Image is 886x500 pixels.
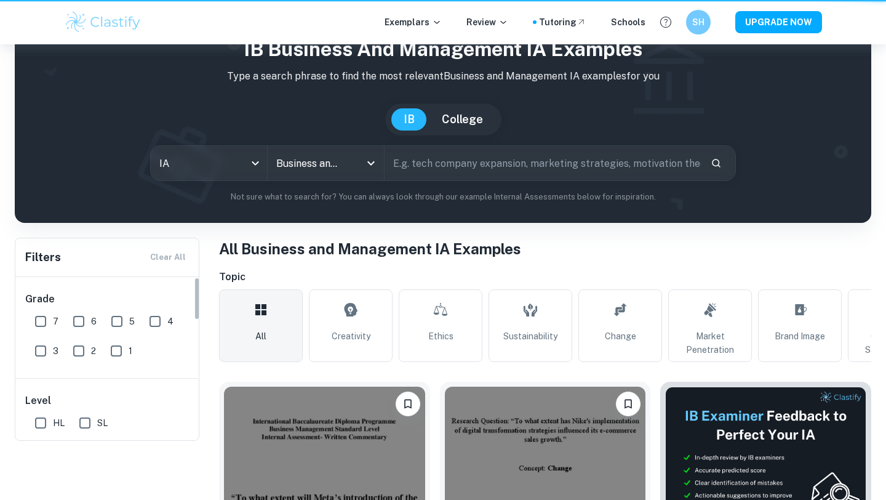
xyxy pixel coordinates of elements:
[539,15,586,29] a: Tutoring
[25,292,190,307] h6: Grade
[219,270,871,284] h6: Topic
[735,11,822,33] button: UPGRADE NOW
[362,155,380,172] button: Open
[129,344,132,358] span: 1
[25,393,190,408] h6: Level
[686,10,711,34] button: SH
[605,329,636,343] span: Change
[385,15,442,29] p: Exemplars
[151,146,267,180] div: IA
[167,315,174,328] span: 4
[385,146,701,180] input: E.g. tech company expansion, marketing strategies, motivation theories...
[91,344,96,358] span: 2
[775,329,825,343] span: Brand Image
[25,249,61,266] h6: Filters
[25,191,861,203] p: Not sure what to search for? You can always look through our example Internal Assessments below f...
[466,15,508,29] p: Review
[396,392,420,416] button: Bookmark
[53,315,58,328] span: 7
[391,108,427,131] button: IB
[503,329,557,343] span: Sustainability
[91,315,97,328] span: 6
[25,69,861,84] p: Type a search phrase to find the most relevant Business and Management IA examples for you
[429,108,495,131] button: College
[692,15,706,29] h6: SH
[53,344,58,358] span: 3
[97,416,108,430] span: SL
[219,238,871,260] h1: All Business and Management IA Examples
[428,329,453,343] span: Ethics
[332,329,370,343] span: Creativity
[255,329,266,343] span: All
[129,315,135,328] span: 5
[655,12,676,33] button: Help and Feedback
[611,15,645,29] a: Schools
[674,329,746,357] span: Market Penetration
[64,10,142,34] img: Clastify logo
[616,392,641,416] button: Bookmark
[25,34,861,64] h1: IB Business and Management IA examples
[53,416,65,430] span: HL
[706,153,727,174] button: Search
